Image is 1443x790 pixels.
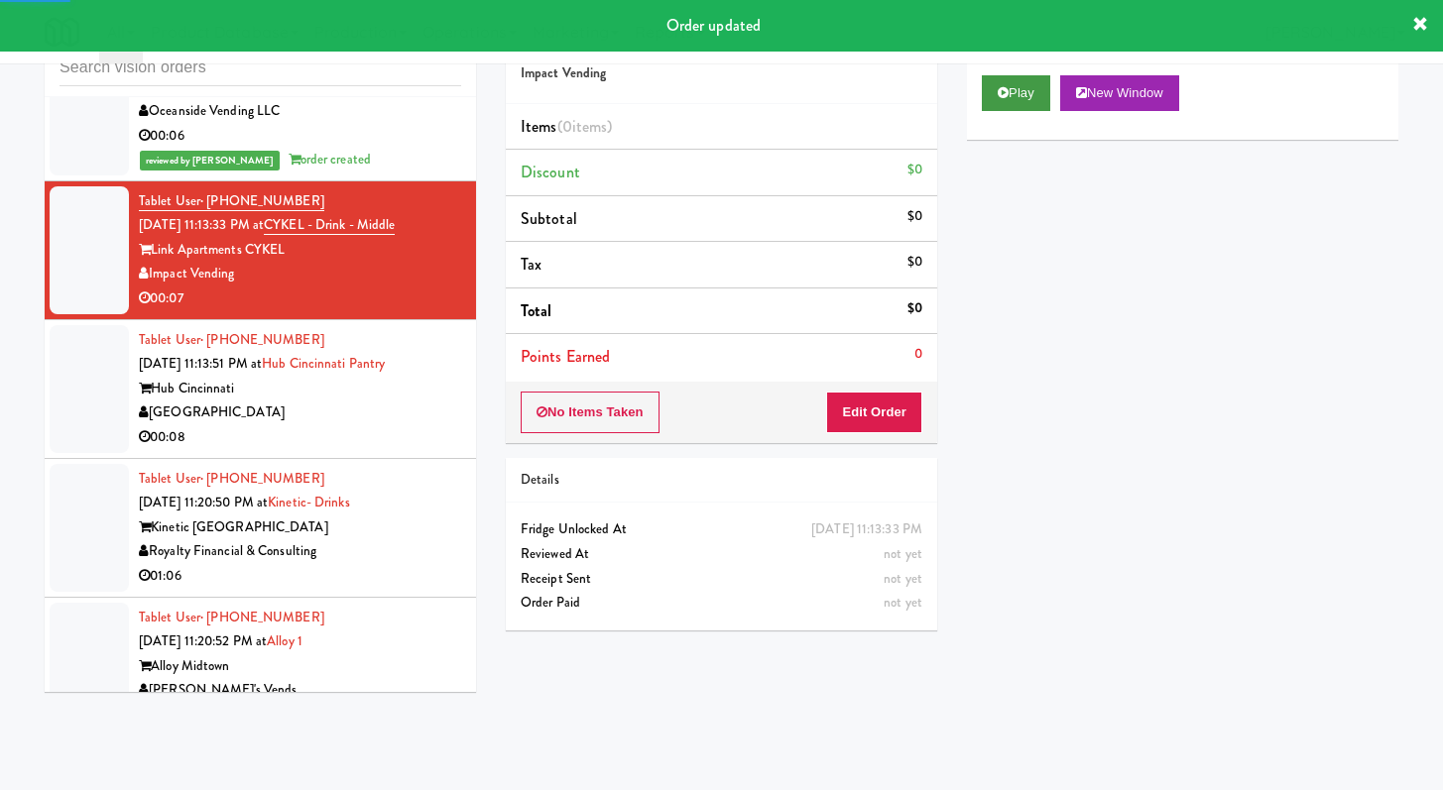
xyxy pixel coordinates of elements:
div: Kinetic [GEOGRAPHIC_DATA] [139,515,461,540]
button: New Window [1060,75,1179,111]
div: $0 [907,158,922,182]
li: Tablet User· [PHONE_NUMBER][DATE] 11:13:51 PM atHub Cincinnati PantryHub Cincinnati[GEOGRAPHIC_DA... [45,320,476,459]
span: order created [289,150,371,169]
h5: Impact Vending [521,66,922,81]
div: Details [521,468,922,493]
div: Hub Cincinnati [139,377,461,401]
a: Hub Cincinnati Pantry [262,354,385,373]
span: Items [521,115,612,138]
div: Reviewed At [521,542,922,567]
a: Tablet User· [PHONE_NUMBER] [139,469,324,488]
span: not yet [884,569,922,588]
div: $0 [907,250,922,275]
div: Link Apartments CYKEL [139,238,461,263]
a: CYKEL - Drink - Middle [264,215,395,235]
span: reviewed by [PERSON_NAME] [140,151,280,170]
button: Edit Order [826,392,922,433]
a: Tablet User· [PHONE_NUMBER] [139,330,324,349]
div: $0 [907,296,922,321]
span: Discount [521,161,580,183]
div: 00:06 [139,124,461,149]
div: $0 [907,204,922,229]
ng-pluralize: items [572,115,608,138]
div: Alloy Midtown [139,654,461,679]
input: Search vision orders [60,50,461,86]
div: 00:08 [139,425,461,450]
button: No Items Taken [521,392,660,433]
span: not yet [884,593,922,612]
div: Royalty Financial & Consulting [139,539,461,564]
span: Order updated [666,14,761,37]
li: Tablet User· [PHONE_NUMBER][DATE] 11:20:50 PM atKinetic- DrinksKinetic [GEOGRAPHIC_DATA]Royalty F... [45,459,476,598]
span: Tax [521,253,541,276]
div: 01:06 [139,564,461,589]
div: [PERSON_NAME]'s Vends [139,678,461,703]
a: Alloy 1 [267,631,302,650]
div: Receipt Sent [521,567,922,592]
span: · [PHONE_NUMBER] [200,469,324,488]
span: [DATE] 11:20:50 PM at [139,493,268,511]
span: · [PHONE_NUMBER] [200,191,324,210]
span: [DATE] 11:13:33 PM at [139,215,264,234]
li: Tablet User· [PHONE_NUMBER][DATE] 11:13:33 PM atCYKEL - Drink - MiddleLink Apartments CYKELImpact... [45,181,476,320]
span: Total [521,299,552,322]
li: Tablet User· [PHONE_NUMBER][DATE] 11:13:15 PM atEight80 - Main Cooler RightEight 80Oceanside Vend... [45,18,476,181]
a: Tablet User· [PHONE_NUMBER] [139,608,324,626]
button: Play [982,75,1050,111]
span: · [PHONE_NUMBER] [200,330,324,349]
a: Kinetic- Drinks [268,493,350,511]
div: [DATE] 11:13:33 PM [811,517,922,542]
li: Tablet User· [PHONE_NUMBER][DATE] 11:20:52 PM atAlloy 1Alloy Midtown[PERSON_NAME]'s Vends00:08 [45,598,476,736]
div: 00:07 [139,286,461,311]
span: [DATE] 11:13:51 PM at [139,354,262,373]
span: · [PHONE_NUMBER] [200,608,324,626]
span: (0 ) [557,115,613,138]
div: Oceanside Vending LLC [139,99,461,124]
a: Tablet User· [PHONE_NUMBER] [139,191,324,211]
span: Subtotal [521,207,577,230]
div: 0 [914,342,922,367]
div: Fridge Unlocked At [521,517,922,542]
span: Points Earned [521,345,610,368]
div: Order Paid [521,591,922,616]
div: Impact Vending [139,262,461,286]
span: not yet [884,544,922,563]
span: [DATE] 11:20:52 PM at [139,631,267,650]
div: [GEOGRAPHIC_DATA] [139,400,461,425]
